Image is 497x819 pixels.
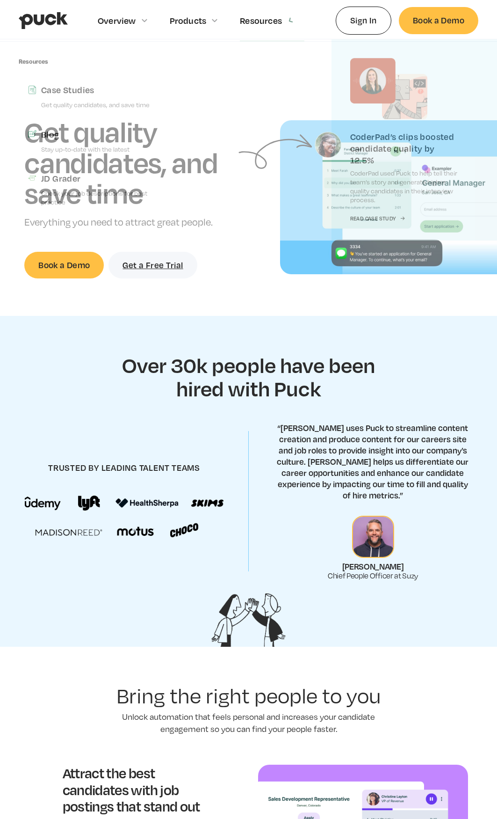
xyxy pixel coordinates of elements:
div: JD Grader [41,172,156,184]
a: Book a Demo [24,252,104,278]
div: [PERSON_NAME] [342,562,404,571]
a: Sign In [336,7,391,34]
div: CoderPad’s clips boosted candidate quality by 12.5% [350,131,460,166]
h2: Over 30k people have been hired with Puck [111,353,387,400]
a: Case StudiesGet quality candidates, and save time [19,74,166,118]
div: Resources [19,58,48,65]
a: CoderPad’s clips boosted candidate quality by 12.5%CoderPad used Puck to help tell their team’s s... [331,39,478,241]
div: Products [170,15,207,26]
div: Blog [41,128,156,140]
div: Read Case Study [350,216,396,222]
div: Resources [240,15,282,26]
a: BlogStay up-to-date with the latest [19,119,166,163]
h3: Attract the best candidates with job postings that stand out [63,765,206,814]
div: Overview [98,15,136,26]
h4: trusted by leading talent teams [48,462,200,473]
p: “[PERSON_NAME] uses Puck to streamline content creation and produce content for our careers site ... [274,422,472,501]
h2: Bring the right people to you [111,684,387,708]
p: Check your job descriptions for best practice [41,189,156,206]
p: Get quality candidates, and save time [41,100,156,109]
div: Case Studies [41,84,156,95]
p: Stay up-to-date with the latest [41,145,156,154]
a: JD GraderCheck your job descriptions for best practice [19,163,166,216]
p: CoderPad used Puck to help tell their team’s story and generate higher quality candidates in thei... [350,168,460,205]
a: Get a Free Trial [108,252,197,278]
p: Unlock automation that feels personal and increases your candidate engagement so you can find you... [108,711,389,735]
div: Chief People Officer at Suzy [328,571,418,580]
a: Book a Demo [399,7,478,34]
